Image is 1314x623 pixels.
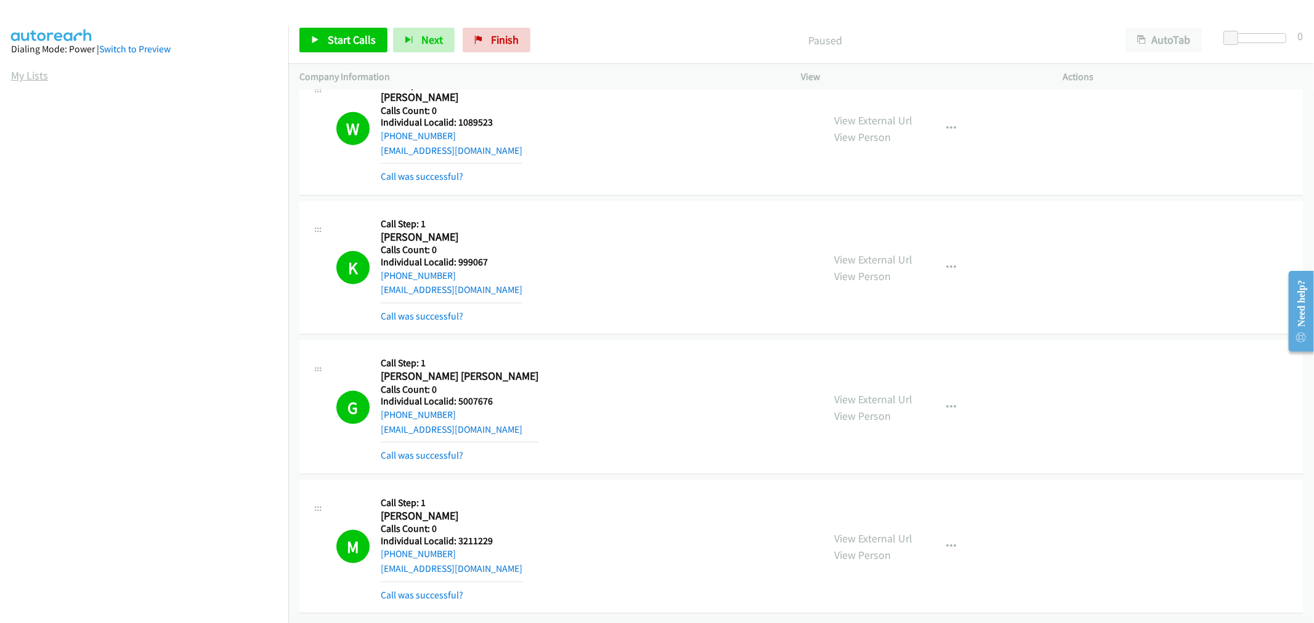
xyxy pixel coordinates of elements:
h5: Individual Localid: 3211229 [381,535,522,547]
h5: Calls Count: 0 [381,523,522,535]
h2: [PERSON_NAME] [381,90,522,105]
p: View [801,70,1041,84]
a: [PHONE_NUMBER] [381,130,456,142]
h5: Calls Count: 0 [381,105,522,117]
span: Next [421,33,443,47]
p: Actions [1063,70,1303,84]
h1: G [336,391,370,424]
a: View External Url [835,252,913,267]
a: Switch to Preview [99,43,171,55]
a: Finish [463,28,530,52]
h1: W [336,112,370,145]
span: Finish [491,33,519,47]
a: Call was successful? [381,310,463,322]
h1: K [336,251,370,284]
h5: Call Step: 1 [381,497,522,509]
h5: Individual Localid: 1089523 [381,116,522,129]
a: View Person [835,269,891,283]
button: AutoTab [1125,28,1202,52]
h1: M [336,530,370,563]
p: Company Information [299,70,779,84]
a: [PHONE_NUMBER] [381,548,456,560]
a: View Person [835,130,891,144]
a: View External Url [835,113,913,127]
h2: [PERSON_NAME] [PERSON_NAME] [381,369,538,384]
h5: Call Step: 1 [381,357,538,369]
div: Dialing Mode: Power | [11,42,277,57]
a: [EMAIL_ADDRESS][DOMAIN_NAME] [381,284,522,295]
a: Start Calls [299,28,387,52]
h5: Calls Count: 0 [381,244,522,256]
a: View Person [835,548,891,562]
a: [EMAIL_ADDRESS][DOMAIN_NAME] [381,563,522,574]
button: Next [393,28,455,52]
a: [PHONE_NUMBER] [381,270,456,281]
h2: [PERSON_NAME] [381,230,522,244]
h5: Individual Localid: 5007676 [381,395,538,408]
a: [EMAIL_ADDRESS][DOMAIN_NAME] [381,145,522,156]
a: View External Url [835,531,913,545]
p: Paused [547,32,1103,49]
h5: Calls Count: 0 [381,384,538,396]
h5: Call Step: 1 [381,218,522,230]
h2: [PERSON_NAME] [381,509,522,523]
a: [PHONE_NUMBER] [381,409,456,420]
span: Start Calls [328,33,376,47]
a: My Lists [11,68,48,82]
a: Call was successful? [381,171,463,182]
div: 0 [1297,28,1303,44]
a: View Person [835,409,891,423]
h5: Individual Localid: 999067 [381,256,522,268]
a: View External Url [835,392,913,406]
div: Delay between calls (in seconds) [1230,33,1286,43]
a: Call was successful? [381,589,463,601]
a: [EMAIL_ADDRESS][DOMAIN_NAME] [381,424,522,435]
iframe: Resource Center [1279,262,1314,360]
a: Call was successful? [381,449,463,461]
